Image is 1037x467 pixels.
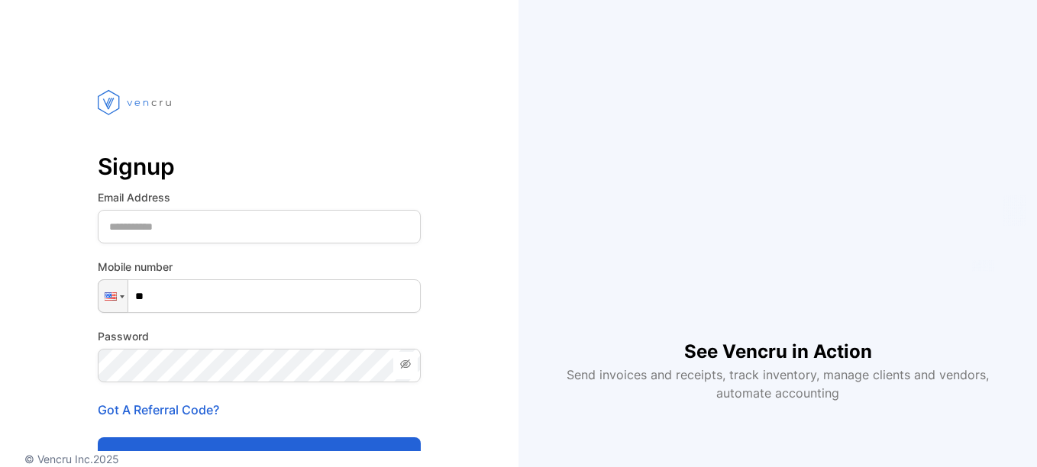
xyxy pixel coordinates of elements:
img: vencru logo [98,61,174,143]
iframe: YouTube video player [570,65,985,314]
p: Got A Referral Code? [98,401,421,419]
label: Email Address [98,189,421,205]
p: Signup [98,148,421,185]
label: Password [98,328,421,344]
h1: See Vencru in Action [684,314,872,366]
label: Mobile number [98,259,421,275]
div: United States: + 1 [99,280,128,312]
p: Send invoices and receipts, track inventory, manage clients and vendors, automate accounting [558,366,998,402]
